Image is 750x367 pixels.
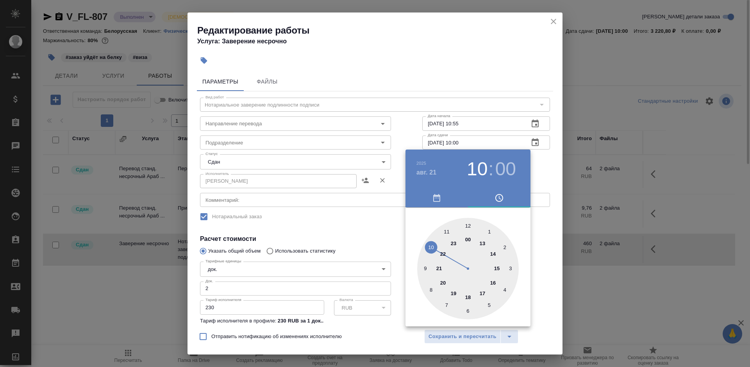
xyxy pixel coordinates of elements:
[467,158,487,180] button: 10
[416,161,426,166] button: 2025
[488,158,493,180] h3: :
[416,168,436,177] button: авг. 21
[495,158,516,180] button: 00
